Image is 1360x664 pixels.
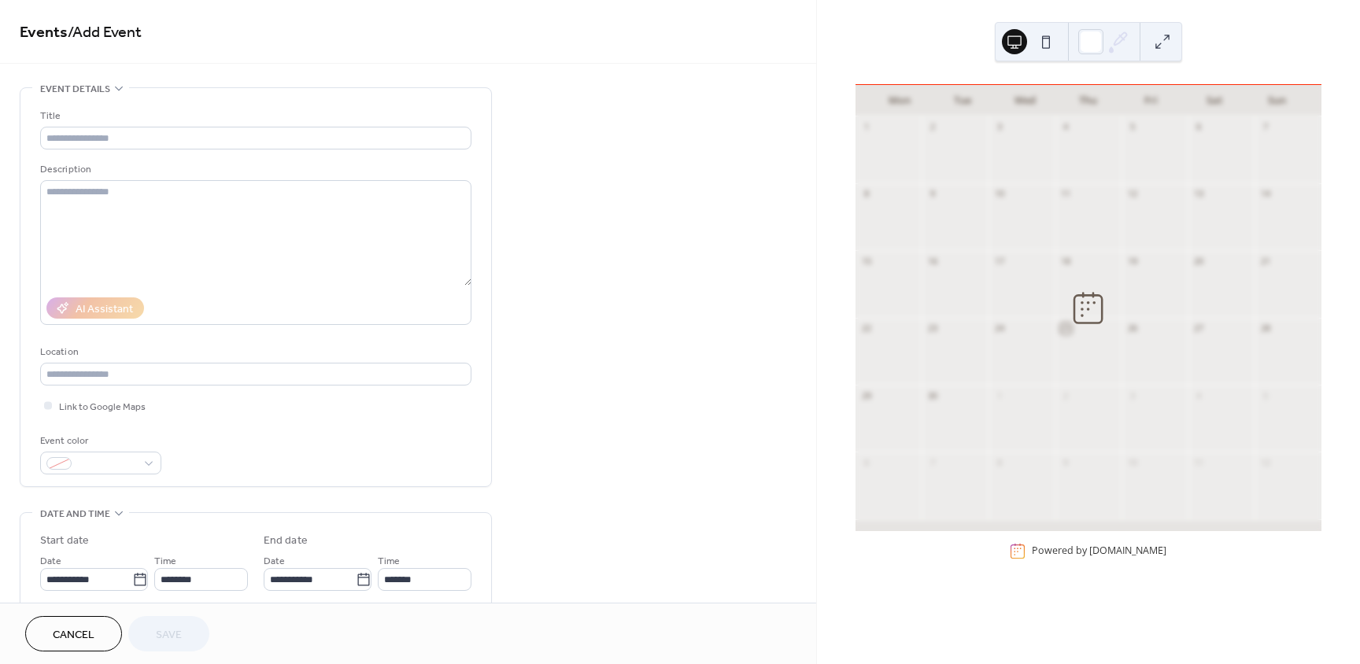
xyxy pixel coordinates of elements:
[1259,389,1271,401] div: 5
[993,323,1005,334] div: 24
[926,255,938,267] div: 16
[994,85,1057,116] div: Wed
[926,323,938,334] div: 23
[1126,255,1138,267] div: 19
[993,188,1005,200] div: 10
[1126,389,1138,401] div: 3
[40,553,61,570] span: Date
[68,17,142,48] span: / Add Event
[40,161,468,178] div: Description
[1259,188,1271,200] div: 14
[860,121,872,133] div: 1
[993,255,1005,267] div: 17
[931,85,994,116] div: Tue
[868,85,931,116] div: Mon
[1126,323,1138,334] div: 26
[1193,121,1205,133] div: 6
[264,533,308,549] div: End date
[1193,456,1205,468] div: 11
[993,389,1005,401] div: 1
[860,456,872,468] div: 6
[40,506,110,522] span: Date and time
[40,344,468,360] div: Location
[40,108,468,124] div: Title
[25,616,122,651] button: Cancel
[1032,544,1166,558] div: Powered by
[860,323,872,334] div: 22
[378,553,400,570] span: Time
[154,553,176,570] span: Time
[926,188,938,200] div: 9
[1060,456,1072,468] div: 9
[1060,188,1072,200] div: 11
[993,121,1005,133] div: 3
[1057,85,1120,116] div: Thu
[1060,121,1072,133] div: 4
[1120,85,1183,116] div: Fri
[1246,85,1309,116] div: Sun
[1060,323,1072,334] div: 25
[1259,121,1271,133] div: 7
[1193,255,1205,267] div: 20
[1259,456,1271,468] div: 12
[860,188,872,200] div: 8
[20,17,68,48] a: Events
[926,456,938,468] div: 7
[40,433,158,449] div: Event color
[40,533,89,549] div: Start date
[1126,456,1138,468] div: 10
[1060,389,1072,401] div: 2
[1183,85,1246,116] div: Sat
[264,553,285,570] span: Date
[1060,255,1072,267] div: 18
[1193,323,1205,334] div: 27
[1259,255,1271,267] div: 21
[1089,544,1166,558] a: [DOMAIN_NAME]
[59,399,146,415] span: Link to Google Maps
[1259,323,1271,334] div: 28
[1126,121,1138,133] div: 5
[40,81,110,98] span: Event details
[1193,389,1205,401] div: 4
[926,121,938,133] div: 2
[1126,188,1138,200] div: 12
[1193,188,1205,200] div: 13
[53,627,94,644] span: Cancel
[993,456,1005,468] div: 8
[926,389,938,401] div: 30
[860,255,872,267] div: 15
[860,389,872,401] div: 29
